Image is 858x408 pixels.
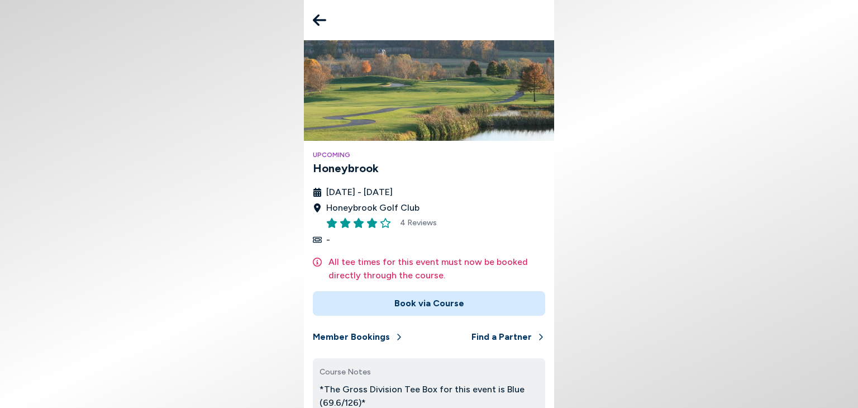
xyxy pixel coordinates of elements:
button: Member Bookings [313,325,403,349]
button: Rate this item 3 stars [353,217,364,229]
button: Rate this item 5 stars [380,217,391,229]
button: Book via Course [313,291,545,316]
p: All tee times for this event must now be booked directly through the course. [328,255,545,282]
h3: Honeybrook [313,160,545,177]
img: Honeybrook [304,40,554,141]
button: Rate this item 4 stars [366,217,378,229]
span: Honeybrook Golf Club [326,201,420,215]
button: Find a Partner [471,325,545,349]
span: 4 Reviews [400,217,437,229]
span: Course Notes [320,367,371,377]
span: - [326,233,330,246]
button: Rate this item 2 stars [340,217,351,229]
button: Rate this item 1 stars [326,217,337,229]
h4: Upcoming [313,150,545,160]
span: [DATE] - [DATE] [326,186,393,199]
